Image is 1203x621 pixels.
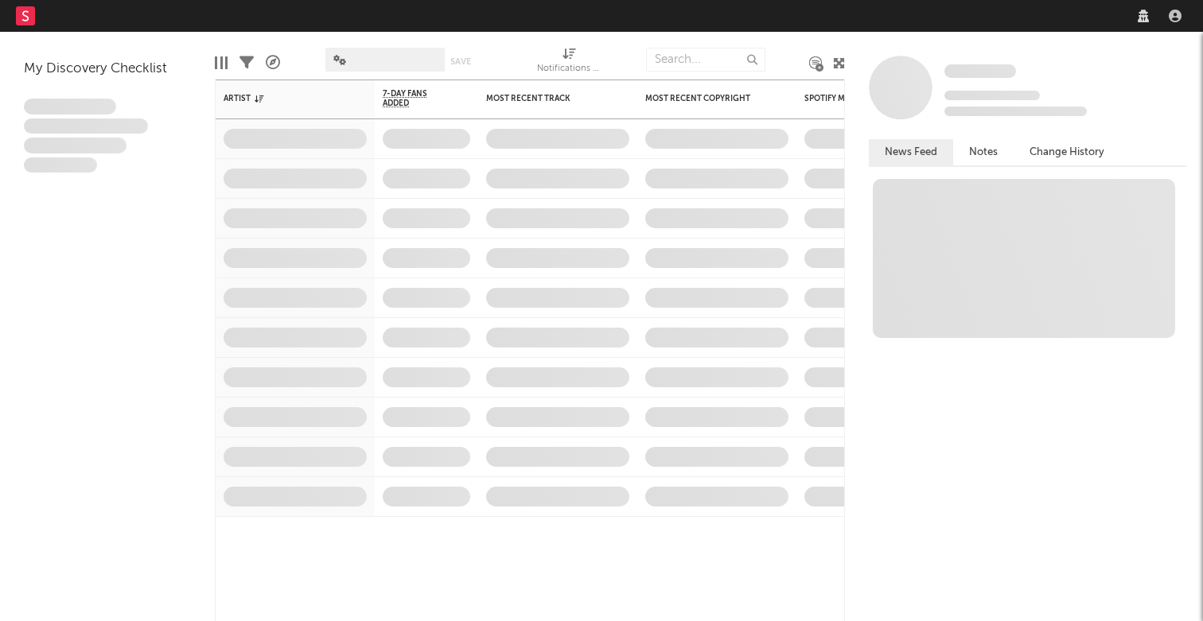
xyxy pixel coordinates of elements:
span: Tracking Since: [DATE] [944,91,1040,100]
span: Lorem ipsum dolor [24,99,116,114]
div: A&R Pipeline [266,40,280,86]
div: Artist [224,94,343,103]
span: 0 fans last week [944,107,1087,116]
button: Notes [953,139,1014,165]
div: Edit Columns [215,40,228,86]
div: Notifications (Artist) [537,40,601,86]
input: Search... [646,48,765,72]
div: Most Recent Copyright [645,94,765,103]
span: Aliquam viverra [24,157,97,173]
div: Most Recent Track [486,94,605,103]
button: Change History [1014,139,1120,165]
button: News Feed [869,139,953,165]
div: Spotify Monthly Listeners [804,94,924,103]
span: Integer aliquet in purus et [24,118,148,134]
span: Praesent ac interdum [24,138,127,153]
span: Some Artist [944,64,1016,78]
div: My Discovery Checklist [24,60,191,79]
span: 7-Day Fans Added [383,89,446,108]
div: Notifications (Artist) [537,60,601,79]
div: Filters [239,40,254,86]
button: Save [450,57,471,66]
a: Some Artist [944,64,1016,80]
